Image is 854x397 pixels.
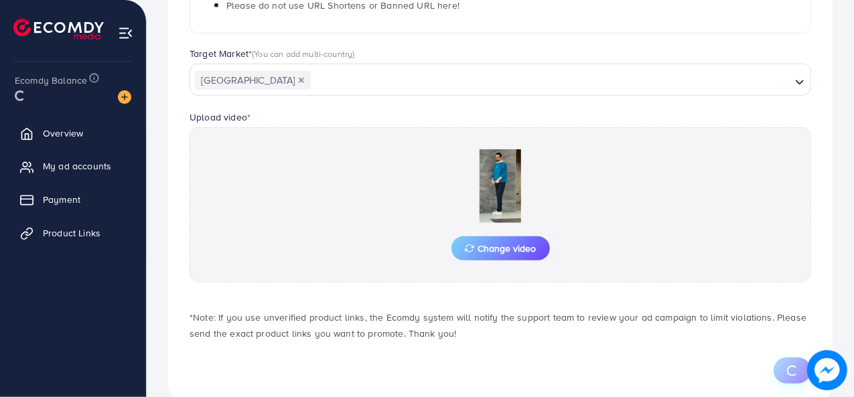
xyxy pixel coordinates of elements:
[190,110,251,124] label: Upload video
[118,90,131,104] img: image
[451,236,550,260] button: Change video
[118,25,133,41] img: menu
[195,71,311,90] span: [GEOGRAPHIC_DATA]
[465,244,537,253] span: Change video
[807,350,847,390] img: image
[43,159,111,173] span: My ad accounts
[190,64,811,96] div: Search for option
[190,47,355,60] label: Target Market
[43,226,100,240] span: Product Links
[312,70,790,91] input: Search for option
[13,19,104,39] img: logo
[43,127,83,140] span: Overview
[10,120,136,147] a: Overview
[43,193,80,206] span: Payment
[433,149,567,223] img: Preview Image
[190,309,811,341] p: *Note: If you use unverified product links, the Ecomdy system will notify the support team to rev...
[10,220,136,246] a: Product Links
[298,77,305,84] button: Deselect Pakistan
[252,48,354,60] span: (You can add multi-country)
[10,186,136,213] a: Payment
[15,74,87,87] span: Ecomdy Balance
[10,153,136,179] a: My ad accounts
